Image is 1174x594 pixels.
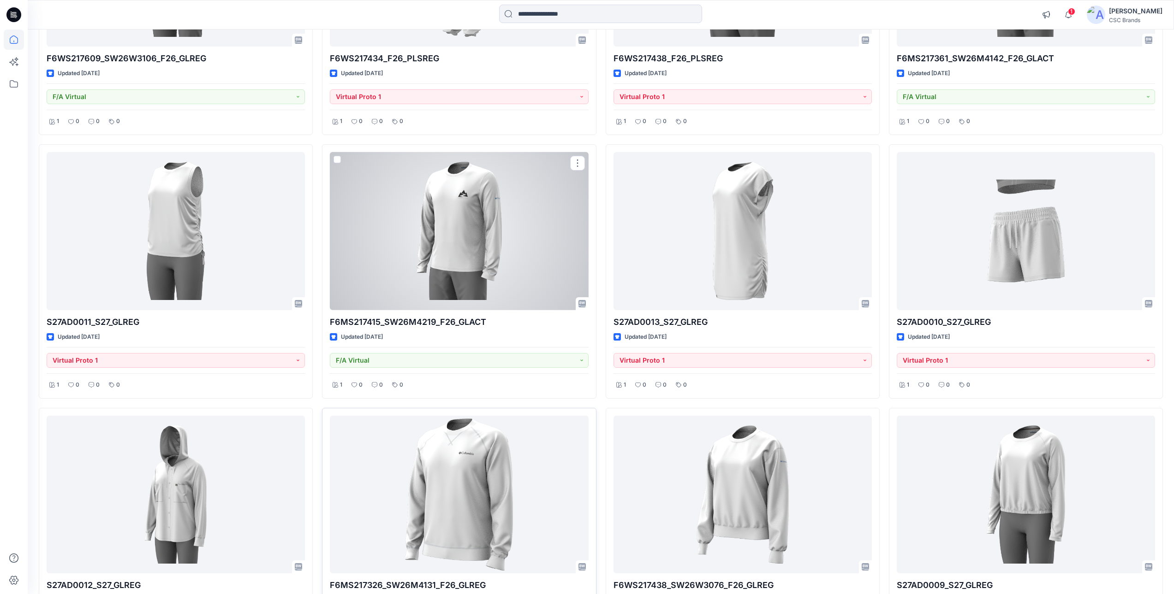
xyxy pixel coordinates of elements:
[340,117,342,126] p: 1
[614,579,872,592] p: F6WS217438_SW26W3076_F26_GLREG
[614,52,872,65] p: F6WS217438_F26_PLSREG
[1109,6,1162,17] div: [PERSON_NAME]
[614,152,872,310] a: S27AD0013_S27_GLREG
[624,117,626,126] p: 1
[907,380,909,390] p: 1
[399,117,403,126] p: 0
[614,316,872,329] p: S27AD0013_S27_GLREG
[643,117,646,126] p: 0
[330,52,588,65] p: F6WS217434_F26_PLSREG
[897,152,1155,310] a: S27AD0010_S27_GLREG
[379,380,383,390] p: 0
[897,316,1155,329] p: S27AD0010_S27_GLREG
[116,380,120,390] p: 0
[946,380,950,390] p: 0
[908,69,950,78] p: Updated [DATE]
[341,332,383,342] p: Updated [DATE]
[58,69,100,78] p: Updated [DATE]
[625,332,667,342] p: Updated [DATE]
[683,117,687,126] p: 0
[897,52,1155,65] p: F6MS217361_SW26M4142_F26_GLACT
[897,416,1155,574] a: S27AD0009_S27_GLREG
[330,579,588,592] p: F6MS217326_SW26M4131_F26_GLREG
[330,152,588,310] a: F6MS217415_SW26M4219_F26_GLACT
[907,117,909,126] p: 1
[966,117,970,126] p: 0
[47,52,305,65] p: F6WS217609_SW26W3106_F26_GLREG
[76,380,79,390] p: 0
[643,380,646,390] p: 0
[47,579,305,592] p: S27AD0012_S27_GLREG
[1087,6,1105,24] img: avatar
[47,316,305,329] p: S27AD0011_S27_GLREG
[330,316,588,329] p: F6MS217415_SW26M4219_F26_GLACT
[340,380,342,390] p: 1
[624,380,626,390] p: 1
[57,117,59,126] p: 1
[341,69,383,78] p: Updated [DATE]
[359,380,363,390] p: 0
[1068,8,1075,15] span: 1
[76,117,79,126] p: 0
[330,416,588,574] a: F6MS217326_SW26M4131_F26_GLREG
[96,380,100,390] p: 0
[966,380,970,390] p: 0
[47,152,305,310] a: S27AD0011_S27_GLREG
[625,69,667,78] p: Updated [DATE]
[399,380,403,390] p: 0
[96,117,100,126] p: 0
[926,117,930,126] p: 0
[926,380,930,390] p: 0
[379,117,383,126] p: 0
[1109,17,1162,24] div: CSC Brands
[897,579,1155,592] p: S27AD0009_S27_GLREG
[359,117,363,126] p: 0
[683,380,687,390] p: 0
[663,380,667,390] p: 0
[57,380,59,390] p: 1
[908,332,950,342] p: Updated [DATE]
[946,117,950,126] p: 0
[116,117,120,126] p: 0
[58,332,100,342] p: Updated [DATE]
[614,416,872,574] a: F6WS217438_SW26W3076_F26_GLREG
[663,117,667,126] p: 0
[47,416,305,574] a: S27AD0012_S27_GLREG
